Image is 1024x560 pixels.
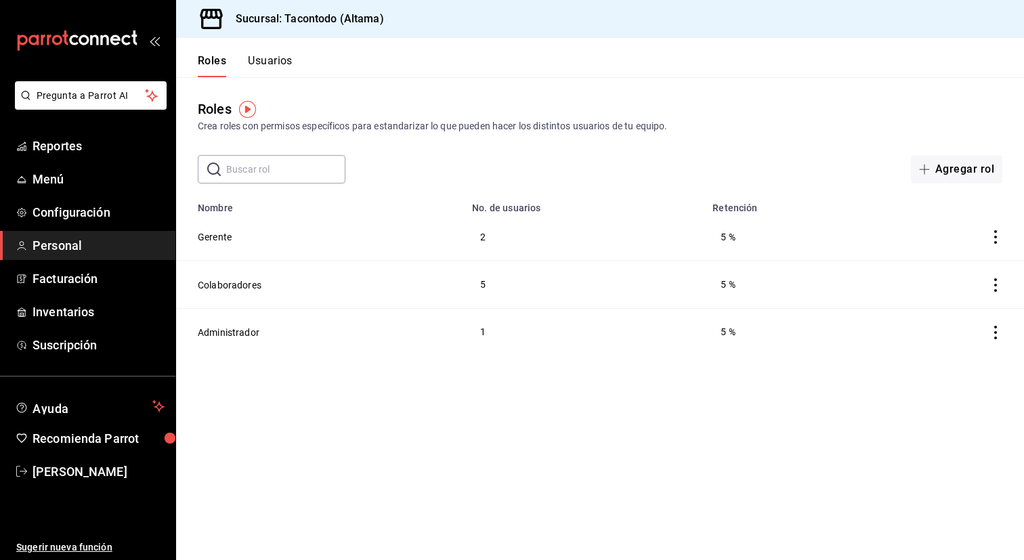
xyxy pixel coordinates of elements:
span: Personal [33,236,165,255]
div: navigation tabs [198,54,293,77]
span: Reportes [33,137,165,155]
td: 5 % [704,261,878,308]
span: Ayuda [33,398,147,414]
button: open_drawer_menu [149,35,160,46]
th: Nombre [176,194,464,213]
button: Colaboradores [198,278,261,292]
td: 1 [464,308,704,356]
h3: Sucursal: Tacontodo (Altama) [225,11,384,27]
button: Pregunta a Parrot AI [15,81,167,110]
span: Pregunta a Parrot AI [37,89,146,103]
button: actions [989,278,1002,292]
span: Sugerir nueva función [16,540,165,555]
span: Inventarios [33,303,165,321]
td: 5 % [704,213,878,261]
span: Menú [33,170,165,188]
button: Administrador [198,326,259,339]
span: Suscripción [33,336,165,354]
a: Pregunta a Parrot AI [9,98,167,112]
span: Configuración [33,203,165,221]
img: Tooltip marker [239,101,256,118]
td: 5 [464,261,704,308]
td: 5 % [704,308,878,356]
button: Roles [198,54,226,77]
div: Roles [198,99,232,119]
span: [PERSON_NAME] [33,462,165,481]
td: 2 [464,213,704,261]
span: Facturación [33,270,165,288]
button: Gerente [198,230,232,244]
button: Agregar rol [911,155,1002,184]
input: Buscar rol [226,156,345,183]
button: Usuarios [248,54,293,77]
button: actions [989,326,1002,339]
th: Retención [704,194,878,213]
th: No. de usuarios [464,194,704,213]
span: Recomienda Parrot [33,429,165,448]
div: Crea roles con permisos específicos para estandarizar lo que pueden hacer los distintos usuarios ... [198,119,1002,133]
button: actions [989,230,1002,244]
